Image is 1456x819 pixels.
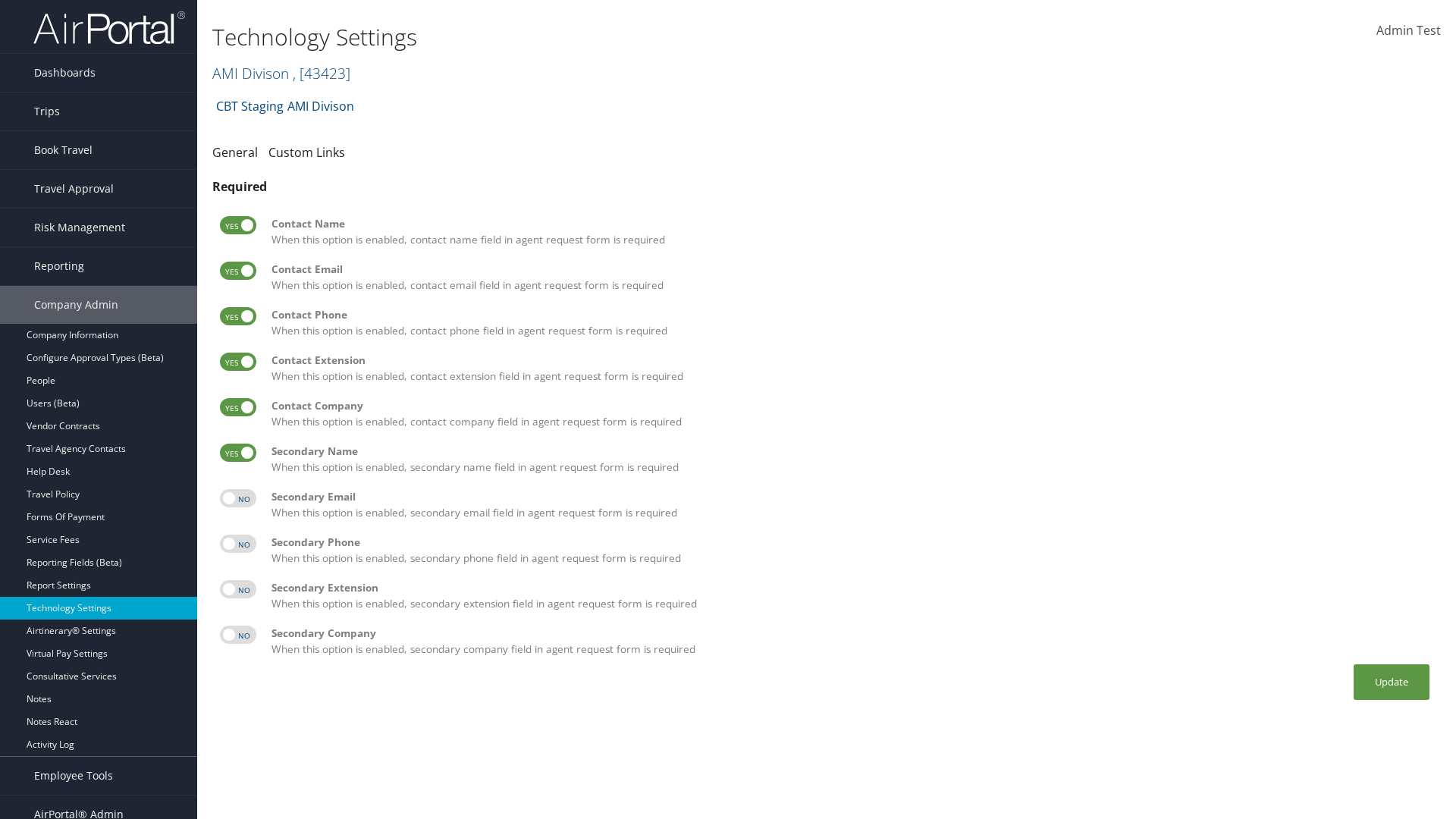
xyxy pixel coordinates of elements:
a: AMI Divison [212,63,350,83]
span: Travel Approval [34,170,114,208]
a: Custom Links [268,144,345,161]
span: , [ 43423 ] [293,63,350,83]
label: When this option is enabled, secondary company field in agent request form is required [271,626,1433,657]
label: When this option is enabled, contact company field in agent request form is required [271,398,1433,429]
div: Secondary Extension [271,580,1433,595]
a: Admin Test [1376,8,1441,55]
button: Update [1354,664,1429,700]
label: When this option is enabled, secondary name field in agent request form is required [271,444,1433,475]
span: Trips [34,93,60,130]
label: When this option is enabled, contact phone field in agent request form is required [271,307,1433,338]
label: When this option is enabled, contact extension field in agent request form is required [271,353,1433,384]
label: When this option is enabled, secondary phone field in agent request form is required [271,535,1433,566]
label: When this option is enabled, contact name field in agent request form is required [271,216,1433,247]
span: Book Travel [34,131,93,169]
img: airportal-logo.png [33,10,185,45]
a: AMI Divison [287,91,354,121]
div: Contact Company [271,398,1433,413]
label: When this option is enabled, secondary email field in agent request form is required [271,489,1433,520]
div: Contact Phone [271,307,1433,322]
div: Secondary Email [271,489,1433,504]
div: Contact Name [271,216,1433,231]
label: When this option is enabled, contact email field in agent request form is required [271,262,1433,293]
div: Secondary Name [271,444,1433,459]
span: Admin Test [1376,22,1441,39]
span: Risk Management [34,209,125,246]
span: Dashboards [34,54,96,92]
span: Reporting [34,247,84,285]
h1: Technology Settings [212,21,1031,53]
a: CBT Staging [216,91,284,121]
div: Contact Extension [271,353,1433,368]
span: Employee Tools [34,757,113,795]
div: Required [212,177,1441,196]
div: Contact Email [271,262,1433,277]
a: General [212,144,258,161]
span: Company Admin [34,286,118,324]
label: When this option is enabled, secondary extension field in agent request form is required [271,580,1433,611]
div: Secondary Company [271,626,1433,641]
div: Secondary Phone [271,535,1433,550]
